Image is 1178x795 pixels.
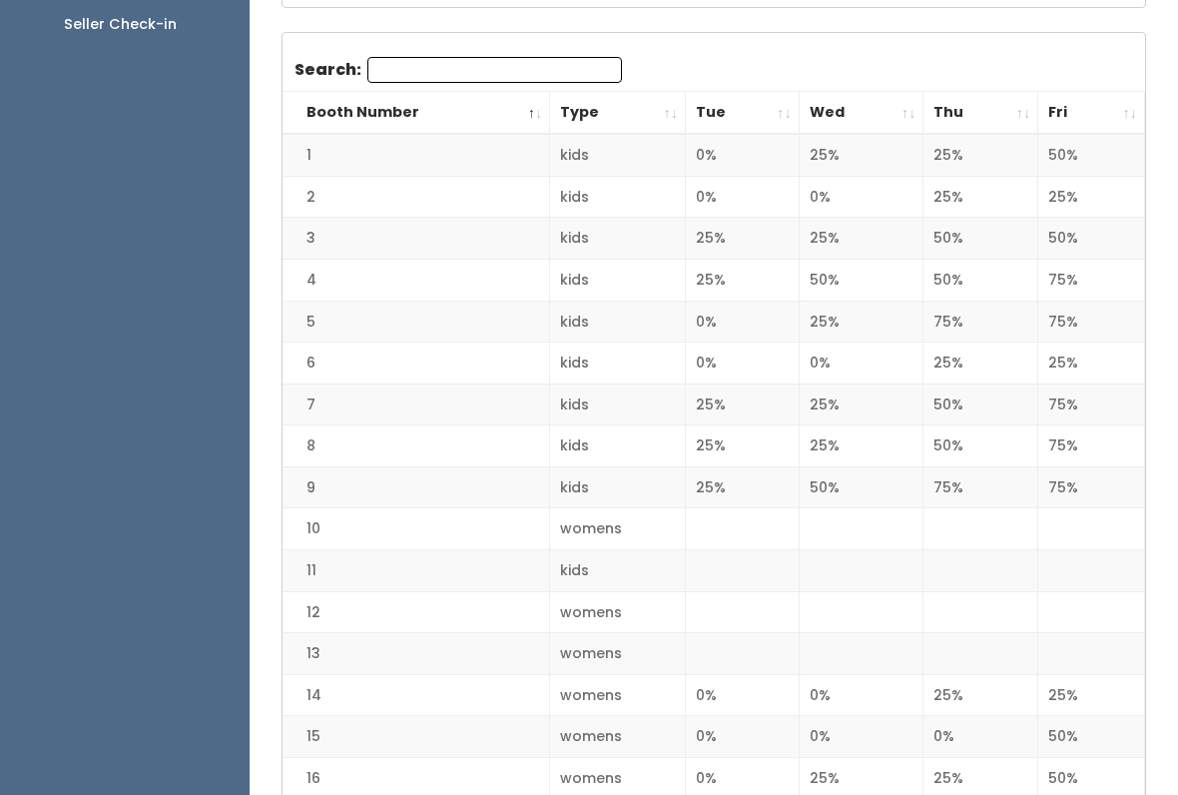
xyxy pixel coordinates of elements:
[799,466,923,508] td: 50%
[923,384,1038,425] td: 50%
[550,92,686,135] th: Type: activate to sort column ascending
[799,301,923,343] td: 25%
[283,633,550,675] td: 13
[1038,218,1145,260] td: 50%
[1038,716,1145,758] td: 50%
[283,716,550,758] td: 15
[283,260,550,302] td: 4
[550,591,686,633] td: womens
[550,343,686,385] td: kids
[367,57,622,83] input: Search:
[923,425,1038,467] td: 50%
[283,176,550,218] td: 2
[923,134,1038,176] td: 25%
[550,550,686,592] td: kids
[923,674,1038,716] td: 25%
[685,260,799,302] td: 25%
[799,218,923,260] td: 25%
[283,466,550,508] td: 9
[799,343,923,385] td: 0%
[799,134,923,176] td: 25%
[283,425,550,467] td: 8
[685,92,799,135] th: Tue: activate to sort column ascending
[923,716,1038,758] td: 0%
[1038,134,1145,176] td: 50%
[64,14,177,35] div: Seller Check-in
[799,716,923,758] td: 0%
[550,508,686,550] td: womens
[685,466,799,508] td: 25%
[923,301,1038,343] td: 75%
[1038,466,1145,508] td: 75%
[283,218,550,260] td: 3
[550,425,686,467] td: kids
[283,134,550,176] td: 1
[685,674,799,716] td: 0%
[1038,674,1145,716] td: 25%
[283,301,550,343] td: 5
[283,384,550,425] td: 7
[1038,92,1145,135] th: Fri: activate to sort column ascending
[685,218,799,260] td: 25%
[799,92,923,135] th: Wed: activate to sort column ascending
[283,343,550,385] td: 6
[294,57,622,83] label: Search:
[685,384,799,425] td: 25%
[1038,425,1145,467] td: 75%
[283,550,550,592] td: 11
[1038,260,1145,302] td: 75%
[685,134,799,176] td: 0%
[799,384,923,425] td: 25%
[550,260,686,302] td: kids
[799,176,923,218] td: 0%
[550,384,686,425] td: kids
[923,176,1038,218] td: 25%
[550,301,686,343] td: kids
[685,301,799,343] td: 0%
[685,343,799,385] td: 0%
[923,92,1038,135] th: Thu: activate to sort column ascending
[283,591,550,633] td: 12
[685,176,799,218] td: 0%
[1038,384,1145,425] td: 75%
[923,343,1038,385] td: 25%
[1038,343,1145,385] td: 25%
[685,425,799,467] td: 25%
[923,260,1038,302] td: 50%
[283,508,550,550] td: 10
[550,134,686,176] td: kids
[799,674,923,716] td: 0%
[283,674,550,716] td: 14
[283,92,550,135] th: Booth Number: activate to sort column descending
[550,466,686,508] td: kids
[550,716,686,758] td: womens
[1038,176,1145,218] td: 25%
[799,260,923,302] td: 50%
[685,716,799,758] td: 0%
[550,218,686,260] td: kids
[923,466,1038,508] td: 75%
[1038,301,1145,343] td: 75%
[923,218,1038,260] td: 50%
[550,674,686,716] td: womens
[550,176,686,218] td: kids
[799,425,923,467] td: 25%
[550,633,686,675] td: womens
